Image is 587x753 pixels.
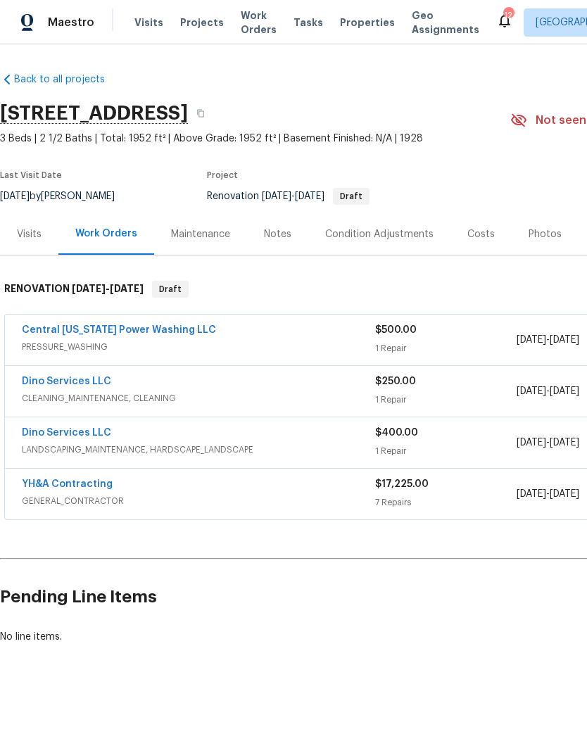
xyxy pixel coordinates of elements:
span: [DATE] [262,191,291,201]
div: Visits [17,227,42,241]
button: Copy Address [188,101,213,126]
span: - [72,284,144,293]
span: - [517,384,579,398]
span: - [517,333,579,347]
span: - [262,191,324,201]
a: Dino Services LLC [22,428,111,438]
span: Renovation [207,191,370,201]
div: Condition Adjustments [325,227,434,241]
span: - [517,487,579,501]
span: CLEANING_MAINTENANCE, CLEANING [22,391,375,405]
a: Dino Services LLC [22,376,111,386]
span: - [517,436,579,450]
span: [DATE] [517,438,546,448]
div: Work Orders [75,227,137,241]
a: Central [US_STATE] Power Washing LLC [22,325,216,335]
span: Geo Assignments [412,8,479,37]
span: Tasks [293,18,323,27]
span: [DATE] [550,335,579,345]
span: Maestro [48,15,94,30]
span: GENERAL_CONTRACTOR [22,494,375,508]
span: $250.00 [375,376,416,386]
a: YH&A Contracting [22,479,113,489]
span: [DATE] [110,284,144,293]
span: Visits [134,15,163,30]
div: 1 Repair [375,393,517,407]
span: [DATE] [295,191,324,201]
span: Draft [334,192,368,201]
span: PRESSURE_WASHING [22,340,375,354]
span: Draft [153,282,187,296]
div: 1 Repair [375,341,517,355]
span: [DATE] [550,386,579,396]
span: Project [207,171,238,179]
span: [DATE] [517,335,546,345]
span: $500.00 [375,325,417,335]
span: [DATE] [517,386,546,396]
h6: RENOVATION [4,281,144,298]
span: [DATE] [550,438,579,448]
div: Costs [467,227,495,241]
span: $17,225.00 [375,479,429,489]
span: Projects [180,15,224,30]
div: 1 Repair [375,444,517,458]
span: [DATE] [517,489,546,499]
span: $400.00 [375,428,418,438]
span: [DATE] [550,489,579,499]
span: Properties [340,15,395,30]
div: Maintenance [171,227,230,241]
span: Work Orders [241,8,277,37]
span: LANDSCAPING_MAINTENANCE, HARDSCAPE_LANDSCAPE [22,443,375,457]
div: Notes [264,227,291,241]
span: [DATE] [72,284,106,293]
div: 12 [503,8,513,23]
div: 7 Repairs [375,495,517,510]
div: Photos [529,227,562,241]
